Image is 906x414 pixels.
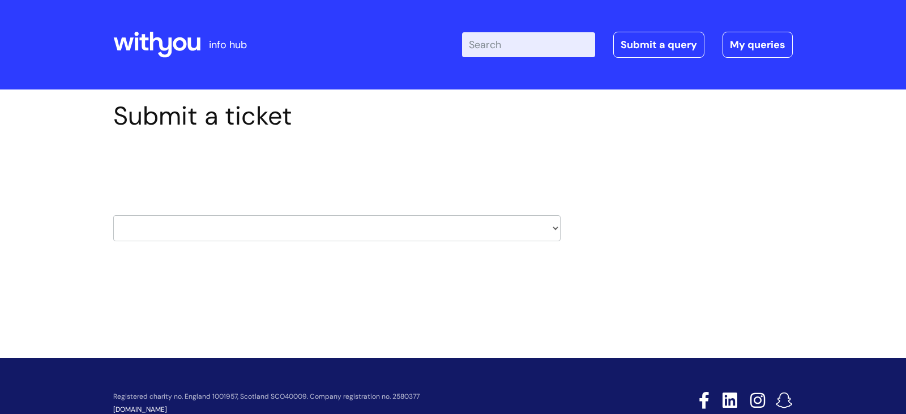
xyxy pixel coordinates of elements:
[113,393,618,400] p: Registered charity no. England 1001957, Scotland SCO40009. Company registration no. 2580377
[113,157,561,178] h2: Select issue type
[113,101,561,131] h1: Submit a ticket
[462,32,595,57] input: Search
[113,405,167,414] a: [DOMAIN_NAME]
[723,32,793,58] a: My queries
[209,36,247,54] p: info hub
[613,32,704,58] a: Submit a query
